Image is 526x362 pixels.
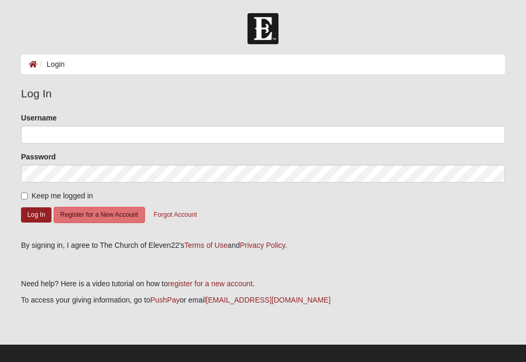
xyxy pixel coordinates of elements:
label: Password [21,152,56,162]
img: Church of Eleven22 Logo [247,13,279,44]
p: To access your giving information, go to or email [21,295,505,306]
a: [EMAIL_ADDRESS][DOMAIN_NAME] [206,296,331,304]
p: Need help? Here is a video tutorial on how to . [21,278,505,289]
button: Log In [21,207,51,223]
button: Register for a New Account [54,207,145,223]
label: Username [21,113,57,123]
a: Terms of Use [184,241,228,249]
legend: Log In [21,85,505,102]
a: Privacy Policy [240,241,285,249]
button: Forgot Account [147,207,204,223]
a: PushPay [150,296,180,304]
a: register for a new account [168,279,252,288]
input: Keep me logged in [21,193,28,199]
li: Login [37,59,65,70]
div: By signing in, I agree to The Church of Eleven22's and . [21,240,505,251]
span: Keep me logged in [32,192,93,200]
